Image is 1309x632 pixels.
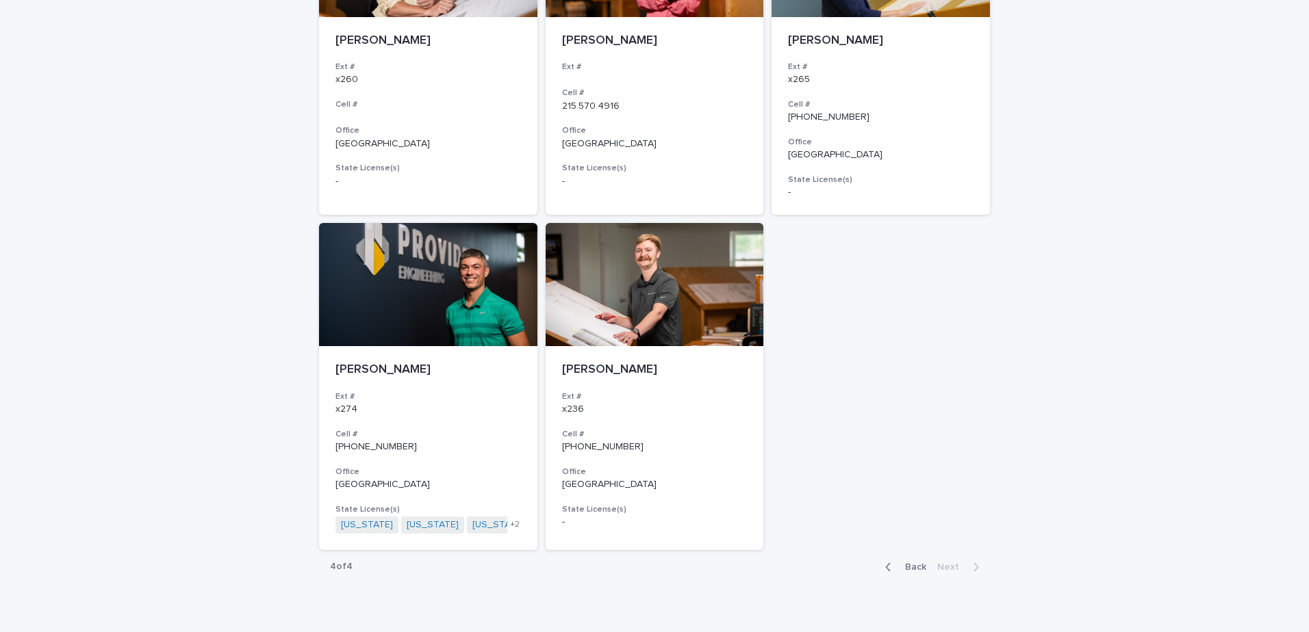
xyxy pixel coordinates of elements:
h3: Ext # [335,62,521,73]
button: Next [932,561,990,573]
p: [PERSON_NAME] [562,34,748,49]
p: - [562,176,748,187]
h3: State License(s) [335,504,521,515]
a: [PHONE_NUMBER] [562,442,644,451]
h3: Office [335,125,521,136]
h3: Ext # [335,391,521,402]
p: - [562,516,748,528]
p: [GEOGRAPHIC_DATA] [335,138,521,150]
h3: Ext # [562,391,748,402]
h3: Cell # [788,99,974,110]
h3: State License(s) [562,163,748,174]
a: [PHONE_NUMBER] [788,112,869,122]
p: [GEOGRAPHIC_DATA] [335,479,521,490]
p: [GEOGRAPHIC_DATA] [562,138,748,150]
a: x236 [562,404,584,414]
a: [PHONE_NUMBER] [335,442,417,451]
a: [PERSON_NAME]Ext #x274Cell #[PHONE_NUMBER]Office[GEOGRAPHIC_DATA]State License(s)[US_STATE] [US_S... [319,223,537,550]
a: x265 [788,75,810,84]
a: 215.570.4916 [562,101,620,111]
span: + 2 [510,521,520,529]
p: [GEOGRAPHIC_DATA] [788,149,974,161]
h3: Ext # [788,62,974,73]
a: [US_STATE] [341,519,393,531]
h3: Office [335,466,521,477]
a: [US_STATE] [472,519,524,531]
h3: State License(s) [788,174,974,185]
p: [PERSON_NAME] [562,363,748,378]
p: [PERSON_NAME] [335,34,521,49]
p: [PERSON_NAME] [335,363,521,378]
p: 4 of 4 [319,550,364,583]
h3: State License(s) [335,163,521,174]
h3: State License(s) [562,504,748,515]
span: Next [937,562,967,572]
h3: Cell # [562,88,748,98]
h3: Ext # [562,62,748,73]
a: x274 [335,404,357,414]
p: [PERSON_NAME] [788,34,974,49]
h3: Cell # [335,429,521,440]
button: Back [874,561,932,573]
p: [GEOGRAPHIC_DATA] [562,479,748,490]
a: x260 [335,75,358,84]
h3: Cell # [562,429,748,440]
h3: Office [562,466,748,477]
span: Back [897,562,926,572]
h3: Office [788,137,974,148]
h3: Cell # [335,99,521,110]
p: - [335,176,521,187]
a: [PERSON_NAME]Ext #x236Cell #[PHONE_NUMBER]Office[GEOGRAPHIC_DATA]State License(s)- [546,223,764,550]
a: [US_STATE] [407,519,459,531]
p: - [788,187,974,198]
h3: Office [562,125,748,136]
